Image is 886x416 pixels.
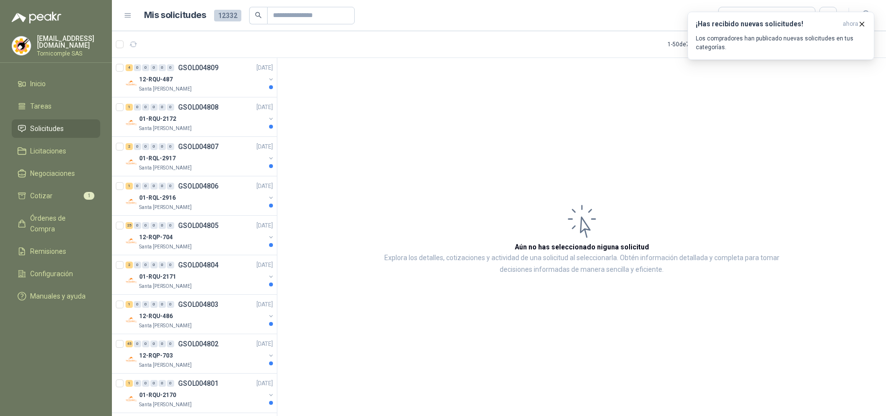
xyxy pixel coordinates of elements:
[256,221,273,230] p: [DATE]
[150,143,158,150] div: 0
[142,301,149,308] div: 0
[724,10,745,21] div: Todas
[515,242,649,252] h3: Aún no has seleccionado niguna solicitud
[178,143,218,150] p: GSOL004807
[256,63,273,73] p: [DATE]
[134,143,141,150] div: 0
[150,64,158,71] div: 0
[139,193,176,203] p: 01-RQL-2916
[139,75,173,84] p: 12-RQU-487
[126,180,275,211] a: 1 0 0 0 0 0 GSOL004806[DATE] Company Logo01-RQL-2916Santa [PERSON_NAME]
[142,64,149,71] div: 0
[126,141,275,172] a: 2 0 0 0 0 0 GSOL004807[DATE] Company Logo01-RQL-2917Santa [PERSON_NAME]
[668,37,731,52] div: 1 - 50 de 7790
[139,125,192,132] p: Santa [PERSON_NAME]
[139,272,176,282] p: 01-RQU-2171
[139,243,192,251] p: Santa [PERSON_NAME]
[126,259,275,290] a: 2 0 0 0 0 0 GSOL004804[DATE] Company Logo01-RQU-2171Santa [PERSON_NAME]
[159,143,166,150] div: 0
[256,182,273,191] p: [DATE]
[12,75,100,93] a: Inicio
[159,104,166,111] div: 0
[126,64,133,71] div: 4
[134,380,141,387] div: 0
[696,34,866,52] p: Los compradores han publicado nuevas solicitudes en tus categorías.
[126,378,275,409] a: 1 0 0 0 0 0 GSOL004801[DATE] Company Logo01-RQU-2170Santa [PERSON_NAME]
[139,233,173,242] p: 12-RQP-704
[134,262,141,268] div: 0
[134,104,141,111] div: 0
[30,190,53,201] span: Cotizar
[37,51,100,57] p: Tornicomple SAS
[134,222,141,229] div: 0
[150,340,158,347] div: 0
[30,291,86,302] span: Manuales y ayuda
[167,64,174,71] div: 0
[142,262,149,268] div: 0
[126,222,133,229] div: 25
[139,164,192,172] p: Santa [PERSON_NAME]
[84,192,94,200] span: 1
[167,380,174,387] div: 0
[126,314,137,326] img: Company Logo
[12,187,100,205] a: Cotizar1
[12,97,100,115] a: Tareas
[126,143,133,150] div: 2
[150,222,158,229] div: 0
[256,103,273,112] p: [DATE]
[255,12,262,19] span: search
[139,283,192,290] p: Santa [PERSON_NAME]
[12,119,100,138] a: Solicitudes
[126,77,137,89] img: Company Logo
[30,268,73,279] span: Configuración
[37,35,100,49] p: [EMAIL_ADDRESS][DOMAIN_NAME]
[139,154,176,163] p: 01-RQL-2917
[150,262,158,268] div: 0
[256,300,273,309] p: [DATE]
[30,213,91,234] span: Órdenes de Compra
[12,242,100,261] a: Remisiones
[178,262,218,268] p: GSOL004804
[375,252,789,276] p: Explora los detalles, cotizaciones y actividad de una solicitud al seleccionarla. Obtén informaci...
[126,338,275,369] a: 45 0 0 0 0 0 GSOL004802[DATE] Company Logo12-RQP-703Santa [PERSON_NAME]
[150,183,158,189] div: 0
[126,156,137,168] img: Company Logo
[126,62,275,93] a: 4 0 0 0 0 0 GSOL004809[DATE] Company Logo12-RQU-487Santa [PERSON_NAME]
[142,340,149,347] div: 0
[167,222,174,229] div: 0
[134,64,141,71] div: 0
[12,12,61,23] img: Logo peakr
[178,64,218,71] p: GSOL004809
[178,104,218,111] p: GSOL004808
[134,301,141,308] div: 0
[126,235,137,247] img: Company Logo
[126,299,275,330] a: 1 0 0 0 0 0 GSOL004803[DATE] Company Logo12-RQU-486Santa [PERSON_NAME]
[139,351,173,360] p: 12-RQP-703
[139,391,176,400] p: 01-RQU-2170
[142,104,149,111] div: 0
[159,262,166,268] div: 0
[30,168,75,179] span: Negociaciones
[214,10,241,21] span: 12332
[178,301,218,308] p: GSOL004803
[696,20,839,28] h3: ¡Has recibido nuevas solicitudes!
[126,340,133,347] div: 45
[159,301,166,308] div: 0
[159,222,166,229] div: 0
[126,183,133,189] div: 1
[30,101,52,112] span: Tareas
[687,12,874,60] button: ¡Has recibido nuevas solicitudes!ahora Los compradores han publicado nuevas solicitudes en tus ca...
[167,301,174,308] div: 0
[150,301,158,308] div: 0
[126,101,275,132] a: 1 0 0 0 0 0 GSOL004808[DATE] Company Logo01-RQU-2172Santa [PERSON_NAME]
[139,322,192,330] p: Santa [PERSON_NAME]
[167,143,174,150] div: 0
[30,146,66,156] span: Licitaciones
[150,104,158,111] div: 0
[126,220,275,251] a: 25 0 0 0 0 0 GSOL004805[DATE] Company Logo12-RQP-704Santa [PERSON_NAME]
[139,204,192,211] p: Santa [PERSON_NAME]
[150,380,158,387] div: 0
[843,20,858,28] span: ahora
[12,265,100,283] a: Configuración
[126,262,133,268] div: 2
